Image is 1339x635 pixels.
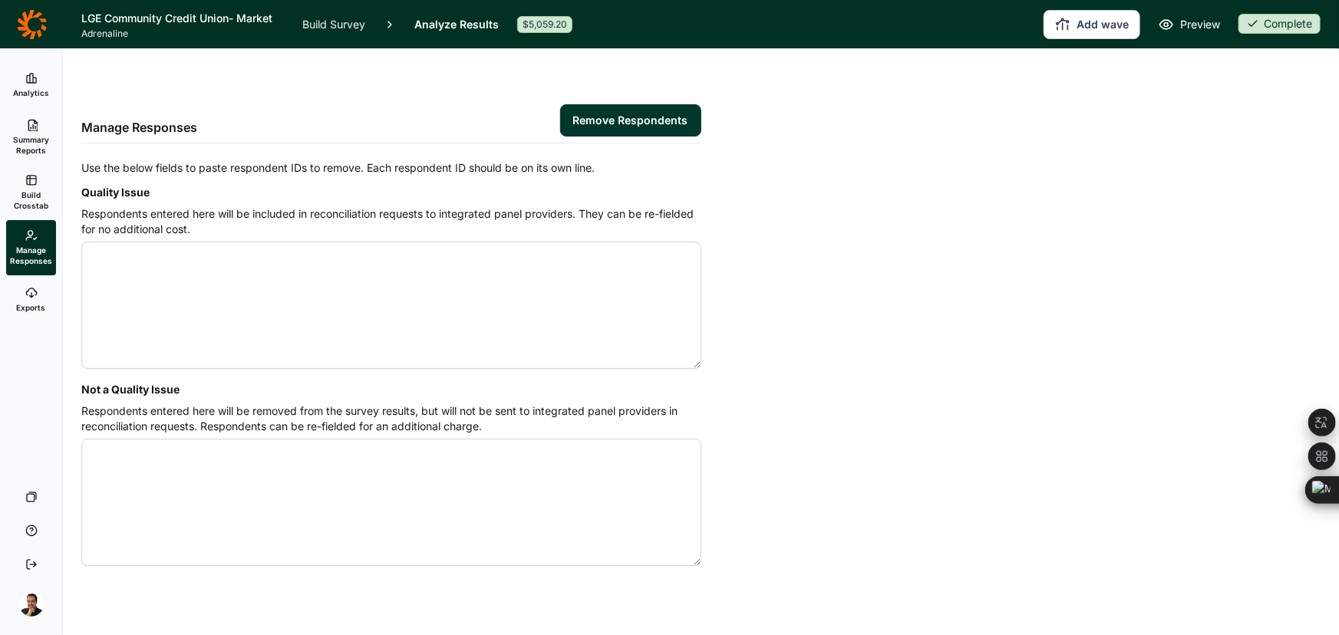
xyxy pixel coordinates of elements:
button: Remove Respondents [560,104,701,137]
span: Preview [1180,15,1220,34]
a: Analytics [6,61,56,110]
div: $5,059.20 [517,16,572,33]
h1: LGE Community Credit Union- Market [81,9,284,28]
button: Complete [1238,14,1321,35]
label: Not a Quality Issue [81,383,180,396]
div: Complete [1238,14,1321,34]
a: Summary Reports [6,110,56,165]
a: Build Crosstab [6,165,56,220]
label: Quality Issue [81,186,150,199]
span: Build Crosstab [12,189,50,211]
span: Adrenaline [81,28,284,40]
span: Analytics [13,87,49,98]
a: Exports [6,275,56,324]
span: Manage Responses [10,245,52,266]
a: Preview [1159,15,1220,34]
span: Summary Reports [12,134,50,156]
span: Exports [17,302,46,313]
img: amg06m4ozjtcyqqhuw5b.png [19,592,44,617]
h2: Manage Responses [81,118,197,137]
a: Manage Responses [6,220,56,275]
p: Respondents entered here will be removed from the survey results, but will not be sent to integra... [81,403,701,434]
button: Add wave [1044,10,1140,39]
p: Respondents entered here will be included in reconciliation requests to integrated panel provider... [81,206,701,237]
p: Use the below fields to paste respondent IDs to remove. Each respondent ID should be on its own l... [81,159,701,177]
